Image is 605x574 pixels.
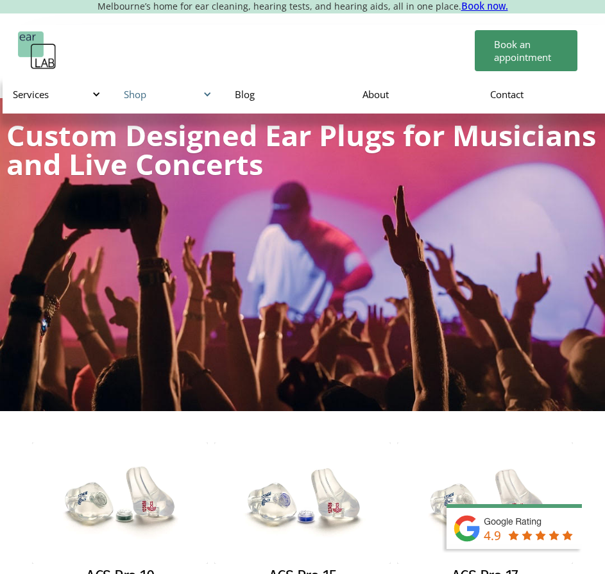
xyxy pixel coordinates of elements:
[18,31,56,70] a: home
[214,443,390,564] img: ACS Pro 15
[6,121,599,178] h1: Custom Designed Ear Plugs for Musicians and Live Concerts
[124,88,209,101] div: Shop
[475,30,577,71] a: Book an appointment
[114,75,225,114] div: Shop
[13,88,98,101] div: Services
[3,75,114,114] div: Services
[397,443,573,564] img: ACS Pro 17
[352,76,480,113] a: About
[225,76,352,113] a: Blog
[32,443,208,564] img: ACS Pro 10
